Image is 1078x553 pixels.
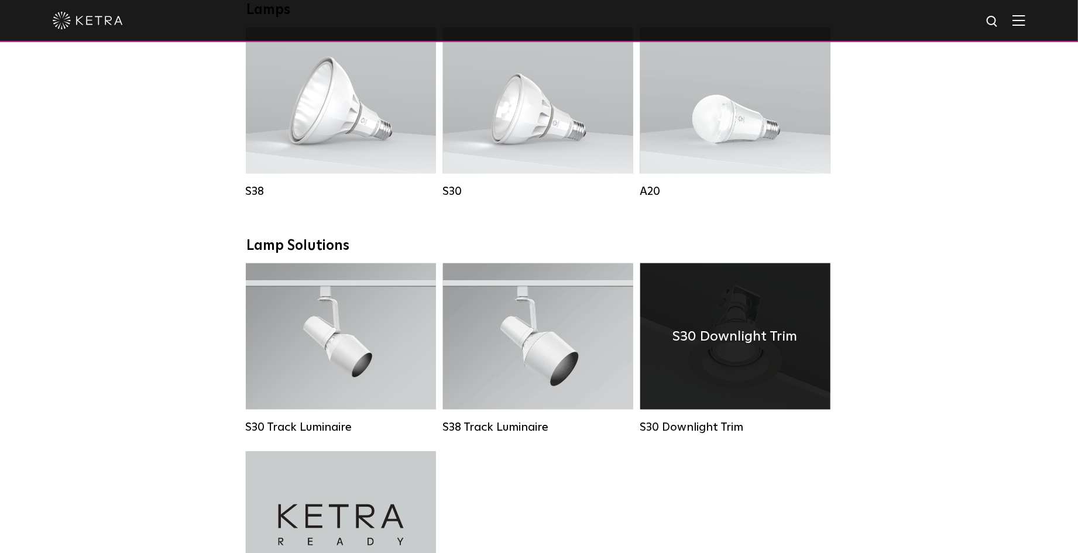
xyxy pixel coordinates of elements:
[640,420,830,434] div: S30 Downlight Trim
[443,420,633,434] div: S38 Track Luminaire
[986,15,1000,29] img: search icon
[246,28,436,198] a: S38 Lumen Output:1100Colors:White / BlackBase Type:E26 Edison Base / GU24Beam Angles:10° / 25° / ...
[246,238,832,255] div: Lamp Solutions
[640,263,830,434] a: S30 Downlight Trim S30 Downlight Trim
[246,420,436,434] div: S30 Track Luminaire
[640,28,830,198] a: A20 Lumen Output:600 / 800Colors:White / BlackBase Type:E26 Edison Base / GU24Beam Angles:Omni-Di...
[246,263,436,434] a: S30 Track Luminaire Lumen Output:1100Colors:White / BlackBeam Angles:15° / 25° / 40° / 60° / 90°W...
[640,184,830,198] div: A20
[673,325,798,348] h4: S30 Downlight Trim
[246,184,436,198] div: S38
[443,28,633,198] a: S30 Lumen Output:1100Colors:White / BlackBase Type:E26 Edison Base / GU24Beam Angles:15° / 25° / ...
[443,263,633,434] a: S38 Track Luminaire Lumen Output:1100Colors:White / BlackBeam Angles:10° / 25° / 40° / 60°Wattage...
[1012,15,1025,26] img: Hamburger%20Nav.svg
[53,12,123,29] img: ketra-logo-2019-white
[443,184,633,198] div: S30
